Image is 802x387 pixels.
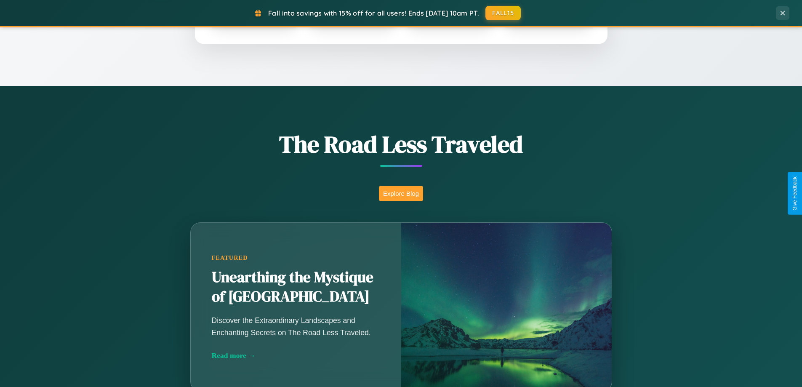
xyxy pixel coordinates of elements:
p: Discover the Extraordinary Landscapes and Enchanting Secrets on The Road Less Traveled. [212,315,380,338]
div: Read more → [212,351,380,360]
button: FALL15 [485,6,521,20]
div: Give Feedback [792,176,798,211]
h2: Unearthing the Mystique of [GEOGRAPHIC_DATA] [212,268,380,307]
div: Featured [212,254,380,262]
h1: The Road Less Traveled [149,128,654,160]
button: Explore Blog [379,186,423,201]
span: Fall into savings with 15% off for all users! Ends [DATE] 10am PT. [268,9,479,17]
